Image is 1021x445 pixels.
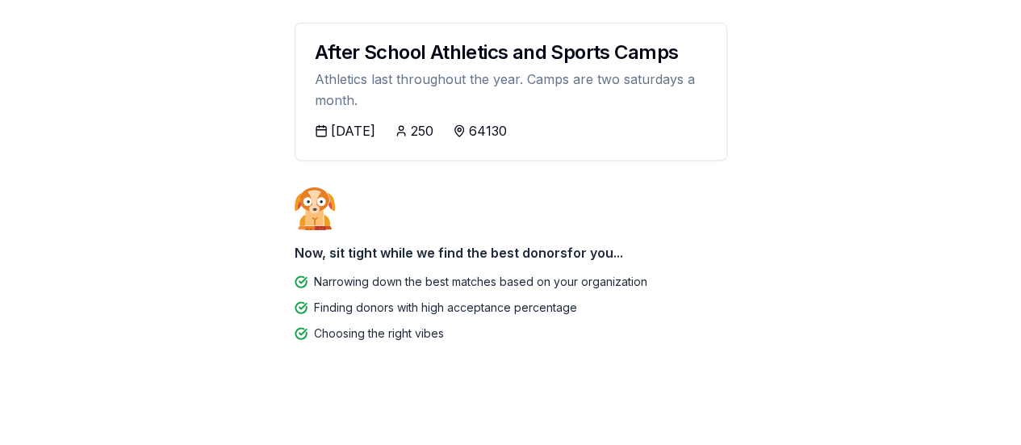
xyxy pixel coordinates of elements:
[314,272,647,292] div: Narrowing down the best matches based on your organization
[314,298,577,317] div: Finding donors with high acceptance percentage
[315,43,707,62] div: After School Athletics and Sports Camps
[295,187,335,230] img: Dog waiting patiently
[469,121,507,141] div: 64130
[314,324,444,343] div: Choosing the right vibes
[411,121,433,141] div: 250
[331,121,375,141] div: [DATE]
[295,237,727,269] div: Now, sit tight while we find the best donors for you...
[315,69,707,111] div: Athletics last throughout the year. Camps are two saturdays a month.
